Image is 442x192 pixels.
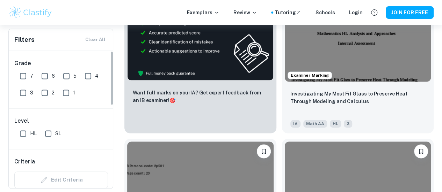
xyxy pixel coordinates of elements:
p: Exemplars [187,9,219,16]
a: Login [349,9,363,16]
span: 2 [52,89,55,97]
button: JOIN FOR FREE [386,6,434,19]
span: Examiner Marking [288,72,332,78]
a: Schools [316,9,335,16]
p: Want full marks on your IA ? Get expert feedback from an IB examiner! [133,89,268,104]
img: Clastify logo [8,6,53,20]
button: Help and Feedback [368,7,380,18]
span: 5 [73,72,77,80]
p: Investigating My Most Fit Glass to Preserve Heat Through Modeling and Calculus [290,90,426,105]
a: Tutoring [275,9,302,16]
h6: Level [14,117,108,125]
span: 7 [30,72,33,80]
span: 🎯 [169,98,175,103]
span: SL [55,130,61,137]
span: 6 [52,72,55,80]
div: Criteria filters are unavailable when searching by topic [14,171,108,188]
span: 1 [73,89,75,97]
span: HL [330,120,341,128]
span: IA [290,120,300,128]
button: Please log in to bookmark exemplars [257,144,271,158]
span: 3 [30,89,33,97]
p: Review [233,9,257,16]
span: HL [30,130,37,137]
button: Please log in to bookmark exemplars [414,144,428,158]
span: 3 [344,120,352,128]
h6: Filters [14,35,35,45]
span: Math AA [303,120,327,128]
h6: Criteria [14,158,35,166]
h6: Grade [14,59,108,68]
span: 4 [95,72,99,80]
